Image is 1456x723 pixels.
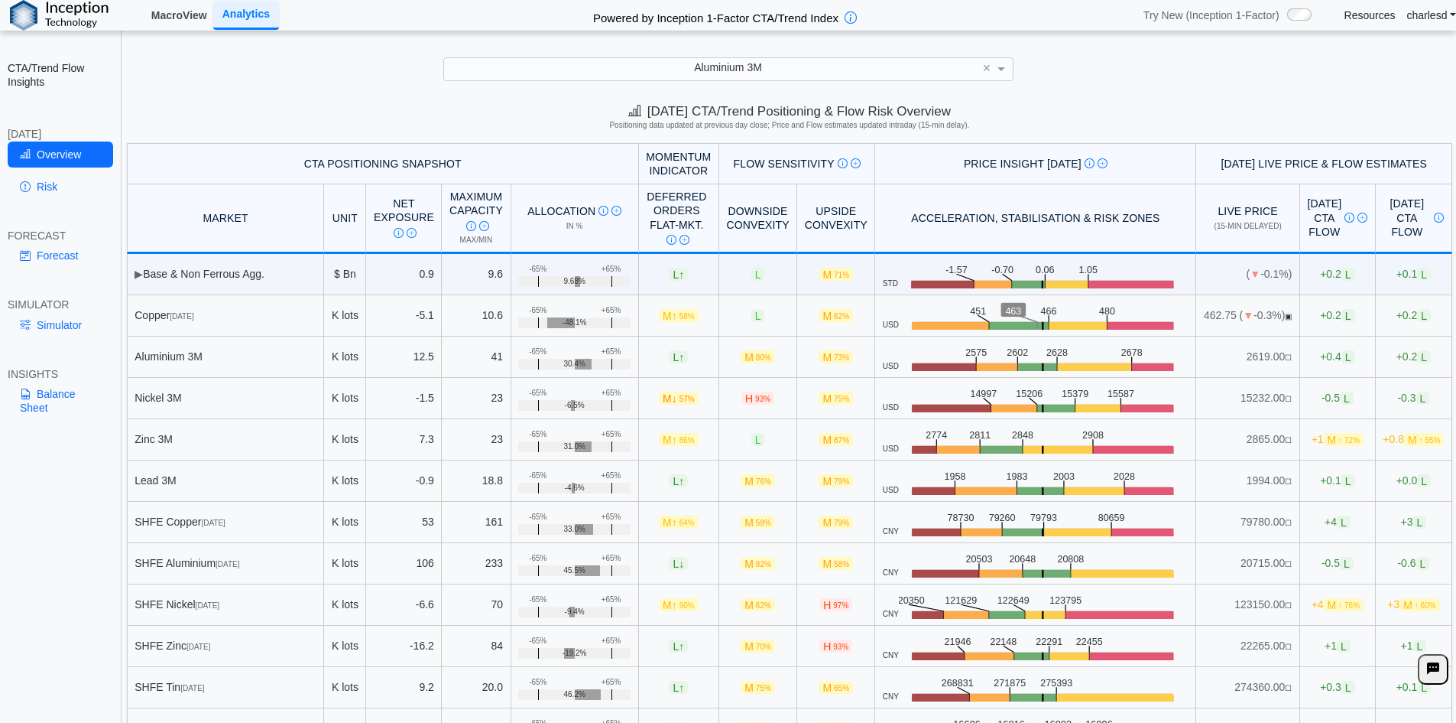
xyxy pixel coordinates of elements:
[949,511,976,523] text: 78730
[1417,309,1431,322] span: L
[659,598,699,611] span: M
[366,585,442,626] td: -6.6
[679,235,689,245] img: Read More
[129,121,1449,130] h5: Positioning data updated at previous day close; Price and Flow estimates updated intraday (15-min...
[565,484,585,493] span: -4.6%
[8,142,113,168] a: Overview
[946,594,979,606] text: 121629
[1143,8,1279,22] span: Try New (Inception 1-Factor)
[145,2,213,28] a: MacroView
[135,432,316,446] div: Zinc 3M
[1056,470,1078,481] text: 2003
[679,640,684,652] span: ↑
[1196,143,1452,184] th: [DATE] Live Price & Flow Estimates
[518,204,631,218] div: Allocation
[669,268,688,281] span: L
[1312,433,1364,446] span: +1
[529,513,546,522] div: -65%
[1080,636,1107,647] text: 22455
[834,519,849,527] span: 79%
[442,585,511,626] td: 70
[8,243,113,269] a: Forecast
[1396,268,1431,281] span: +0.1
[946,263,968,275] text: -1.57
[598,206,608,216] img: Info
[672,433,677,445] span: ↑
[1416,557,1430,570] span: L
[565,607,585,617] span: -9.4%
[741,350,775,363] span: M
[967,552,994,564] text: 20503
[1009,346,1031,357] text: 2602
[1399,598,1439,611] span: M
[366,254,442,295] td: 0.9
[563,318,587,327] span: -48.1%
[602,637,621,646] div: +65%
[1019,387,1046,399] text: 15206
[602,265,621,274] div: +65%
[324,543,366,585] td: K lots
[602,347,621,357] div: +65%
[981,58,994,80] span: Clear value
[834,353,849,362] span: 73%
[366,419,442,461] td: 7.3
[602,554,621,563] div: +65%
[1033,511,1061,523] text: 79793
[1417,350,1431,363] span: L
[819,516,853,529] span: M
[324,337,366,378] td: K lots
[751,268,765,281] span: L
[991,511,1018,523] text: 79260
[834,560,849,568] span: 58%
[834,312,849,321] span: 62%
[1243,309,1253,321] span: ▼
[324,585,366,626] td: K lots
[529,595,546,604] div: -65%
[529,306,546,315] div: -65%
[679,519,695,527] span: 64%
[833,601,848,610] span: 97%
[741,474,775,487] span: M
[1118,470,1140,481] text: 2028
[1285,560,1292,568] span: NO FEED: Live data feed not provided for this market.
[1307,197,1367,239] div: [DATE] CTA Flow
[1285,601,1292,610] span: NO FEED: Live data feed not provided for this market.
[565,401,585,410] span: -6.5%
[672,598,677,611] span: ↑
[8,174,113,200] a: Risk
[8,312,113,338] a: Simulator
[479,221,489,231] img: Read More
[756,601,771,610] span: 62%
[1126,346,1148,357] text: 2678
[659,392,699,405] span: M
[883,362,899,371] span: USD
[442,378,511,419] td: 23
[639,143,719,184] th: Momentum Indicator
[1357,213,1367,223] img: Read More
[1112,387,1140,399] text: 15587
[563,566,585,575] span: 45.5%
[1341,350,1355,363] span: L
[883,157,1188,171] div: Price Insight [DATE]
[819,350,853,363] span: M
[679,601,695,610] span: 90%
[201,519,225,527] span: [DATE]
[602,430,621,439] div: +65%
[442,337,511,378] td: 41
[529,430,546,439] div: -65%
[1407,8,1456,22] a: charlesd
[1320,350,1354,363] span: +0.4
[741,557,775,570] span: M
[602,306,621,315] div: +65%
[945,636,973,647] text: 21946
[1285,312,1292,321] span: OPEN: Market session is currently open.
[679,312,695,321] span: 58%
[1196,543,1300,585] td: 20715.00
[566,222,583,230] span: in %
[1338,436,1360,445] span: ↑ 72%
[875,184,1196,254] th: Acceleration, Stabilisation & Risk Zones
[741,598,775,611] span: M
[679,436,695,445] span: 86%
[1285,519,1292,527] span: NO FEED: Live data feed not provided for this market.
[135,639,316,653] div: SHFE Zinc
